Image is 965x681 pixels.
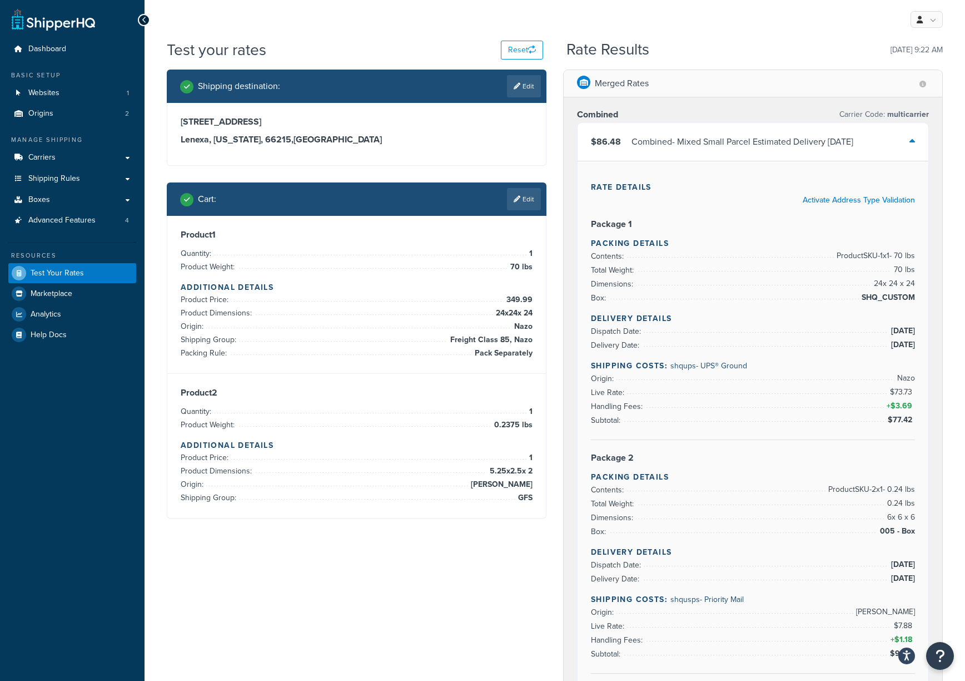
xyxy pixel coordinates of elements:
[891,263,915,277] span: 70 lbs
[8,147,136,168] a: Carriers
[125,216,129,225] span: 4
[181,116,533,127] h3: [STREET_ADDRESS]
[631,134,853,150] div: Combined - Mixed Small Parcel Estimated Delivery [DATE]
[181,440,533,451] h4: Additional Details
[31,310,61,319] span: Analytics
[8,135,136,145] div: Manage Shipping
[591,634,645,646] span: Handling Fees:
[591,278,636,290] span: Dimensions:
[526,247,533,260] span: 1
[888,338,915,352] span: [DATE]
[8,304,136,324] a: Analytics
[181,334,239,346] span: Shipping Group:
[8,325,136,345] a: Help Docs
[181,307,255,319] span: Product Dimensions:
[591,264,636,276] span: Total Weight:
[8,169,136,189] a: Shipping Rules
[181,261,237,273] span: Product Weight:
[198,194,216,204] h2: Cart :
[181,294,231,305] span: Product Price:
[591,181,915,193] h4: Rate Details
[884,399,915,413] span: +
[591,313,915,324] h4: Delivery Details
[8,210,136,231] a: Advanced Features4
[891,400,915,412] span: $3.69
[888,633,915,647] span: +
[885,108,929,120] span: multicarrier
[526,405,533,418] span: 1
[31,330,67,340] span: Help Docs
[28,174,80,184] span: Shipping Rules
[871,277,915,290] span: 24 x 24 x 24
[894,620,915,631] span: $7.88
[181,406,214,417] span: Quantity:
[591,559,644,571] span: Dispatch Date:
[803,194,915,206] a: Activate Address Type Validation
[181,419,237,431] span: Product Weight:
[125,109,129,119] span: 2
[8,103,136,124] li: Origins
[591,498,636,510] span: Total Weight:
[888,324,915,338] span: [DATE]
[181,387,533,398] h3: Product 2
[670,594,744,605] span: shqusps - Priority Mail
[8,263,136,283] a: Test Your Rates
[28,45,66,54] span: Dashboard
[926,642,954,670] button: Open Resource Center
[526,451,533,465] span: 1
[891,42,943,58] p: [DATE] 9:22 AM
[591,620,627,632] span: Live Rate:
[8,83,136,103] li: Websites
[591,606,616,618] span: Origin:
[8,210,136,231] li: Advanced Features
[501,41,543,60] button: Reset
[447,333,533,347] span: Freight Class 85, Nazo
[566,41,649,58] h2: Rate Results
[853,605,915,619] span: [PERSON_NAME]
[511,320,533,333] span: Nazo
[508,260,533,274] span: 70 lbs
[472,347,533,360] span: Pack Separately
[591,526,609,537] span: Box:
[507,188,541,210] a: Edit
[834,249,915,263] span: Product SKU-1 x 1 - 70 lbs
[591,512,636,524] span: Dimensions:
[591,401,645,412] span: Handling Fees:
[515,491,533,505] span: GFS
[8,190,136,210] li: Boxes
[888,572,915,585] span: [DATE]
[888,414,915,426] span: $77.42
[890,386,915,398] span: $73.73
[877,525,915,538] span: 005 - Box
[888,558,915,571] span: [DATE]
[591,594,915,605] h4: Shipping Costs:
[181,478,206,490] span: Origin:
[591,546,915,558] h4: Delivery Details
[591,484,626,496] span: Contents:
[28,153,56,162] span: Carriers
[181,229,533,240] h3: Product 1
[8,83,136,103] a: Websites1
[181,347,230,359] span: Packing Rule:
[859,291,915,304] span: SHQ_CUSTOM
[825,483,915,496] span: Product SKU-2 x 1 - 0.24 lbs
[181,465,255,477] span: Product Dimensions:
[28,195,50,205] span: Boxes
[31,269,84,278] span: Test Your Rates
[884,497,915,510] span: 0.24 lbs
[595,76,649,91] p: Merged Rates
[591,135,621,148] span: $86.48
[181,282,533,293] h4: Additional Details
[591,471,915,483] h4: Packing Details
[8,39,136,60] a: Dashboard
[591,573,642,585] span: Delivery Date:
[181,134,533,145] h3: Lenexa, [US_STATE], 66215 , [GEOGRAPHIC_DATA]
[884,511,915,524] span: 6 x 6 x 6
[591,219,915,230] h3: Package 1
[591,452,915,463] h3: Package 2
